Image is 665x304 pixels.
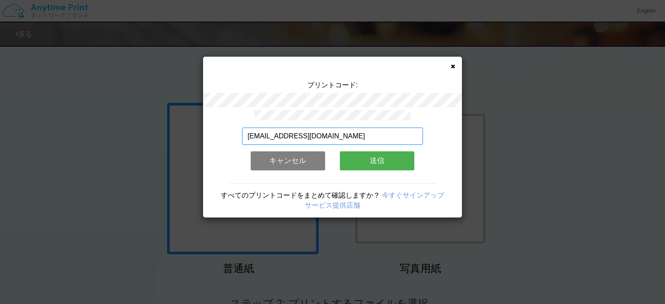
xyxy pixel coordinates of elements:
[305,202,360,209] a: サービス提供店舗
[307,81,358,89] span: プリントコード:
[382,192,444,199] a: 今すぐサインアップ
[340,151,414,170] button: 送信
[221,192,380,199] span: すべてのプリントコードをまとめて確認しますか？
[242,128,423,145] input: メールアドレス
[251,151,325,170] button: キャンセル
